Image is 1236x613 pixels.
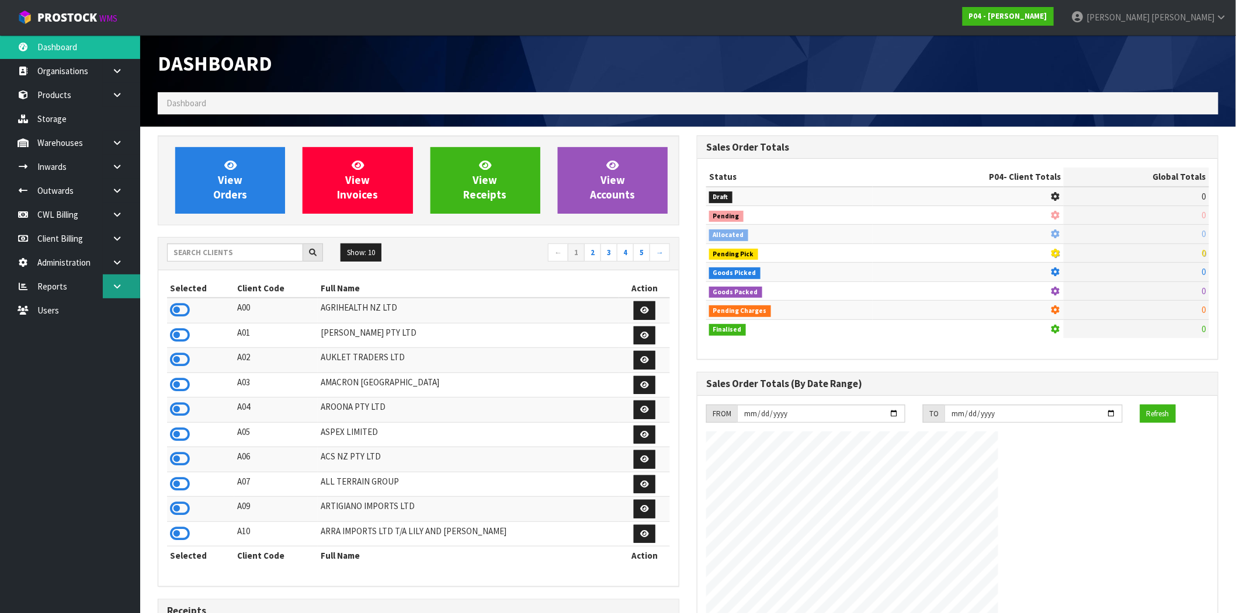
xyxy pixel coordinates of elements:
a: 4 [617,243,634,262]
span: 0 [1202,191,1206,202]
th: Status [706,168,873,186]
th: Full Name [318,546,619,565]
span: View Accounts [590,158,635,202]
td: AGRIHEALTH NZ LTD [318,298,619,323]
div: TO [923,405,945,423]
h3: Sales Order Totals (By Date Range) [706,378,1209,389]
img: cube-alt.png [18,10,32,25]
span: 0 [1202,304,1206,315]
small: WMS [99,13,117,24]
td: [PERSON_NAME] PTY LTD [318,323,619,348]
span: P04 [989,171,1004,182]
span: Pending Pick [709,249,758,260]
td: ARTIGIANO IMPORTS LTD [318,497,619,522]
strong: P04 - [PERSON_NAME] [969,11,1047,21]
span: Draft [709,191,732,203]
td: A02 [234,348,318,373]
span: 0 [1202,266,1206,277]
h3: Sales Order Totals [706,142,1209,153]
th: Client Code [234,546,318,565]
th: - Client Totals [873,168,1064,186]
span: Dashboard [158,51,272,76]
a: ViewOrders [175,147,285,214]
th: Selected [167,546,234,565]
a: P04 - [PERSON_NAME] [963,7,1054,26]
span: 0 [1202,323,1206,335]
td: A03 [234,372,318,398]
span: 0 [1202,285,1206,297]
td: A10 [234,521,318,546]
td: ASPEX LIMITED [318,422,619,447]
td: A06 [234,447,318,472]
td: A04 [234,398,318,423]
a: ← [548,243,568,262]
span: 0 [1202,228,1206,239]
span: 0 [1202,248,1206,259]
span: Goods Picked [709,267,761,279]
td: A01 [234,323,318,348]
button: Show: 10 [341,243,381,262]
a: ViewReceipts [430,147,540,214]
span: View Receipts [464,158,507,202]
span: [PERSON_NAME] [1151,12,1214,23]
td: ALL TERRAIN GROUP [318,472,619,497]
td: AMACRON [GEOGRAPHIC_DATA] [318,372,619,398]
nav: Page navigation [427,243,670,264]
button: Refresh [1140,405,1176,423]
input: Search clients [167,243,303,262]
td: A09 [234,497,318,522]
td: A00 [234,298,318,323]
span: Pending Charges [709,305,771,317]
span: Goods Packed [709,287,762,298]
th: Action [619,279,670,298]
th: Client Code [234,279,318,298]
a: → [650,243,670,262]
td: ACS NZ PTY LTD [318,447,619,472]
span: Finalised [709,324,746,336]
a: 2 [584,243,601,262]
td: ARRA IMPORTS LTD T/A LILY AND [PERSON_NAME] [318,521,619,546]
th: Action [619,546,670,565]
span: 0 [1202,210,1206,221]
a: 5 [633,243,650,262]
td: A07 [234,472,318,497]
div: FROM [706,405,737,423]
td: A05 [234,422,318,447]
a: 3 [600,243,617,262]
span: ProStock [37,10,97,25]
span: View Orders [213,158,247,202]
a: 1 [568,243,585,262]
span: Allocated [709,229,748,241]
span: View Invoices [337,158,378,202]
span: Pending [709,211,744,222]
a: ViewInvoices [303,147,412,214]
span: Dashboard [166,97,206,109]
span: [PERSON_NAME] [1086,12,1150,23]
td: AROONA PTY LTD [318,398,619,423]
td: AUKLET TRADERS LTD [318,348,619,373]
th: Full Name [318,279,619,298]
th: Global Totals [1064,168,1209,186]
th: Selected [167,279,234,298]
a: ViewAccounts [558,147,668,214]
